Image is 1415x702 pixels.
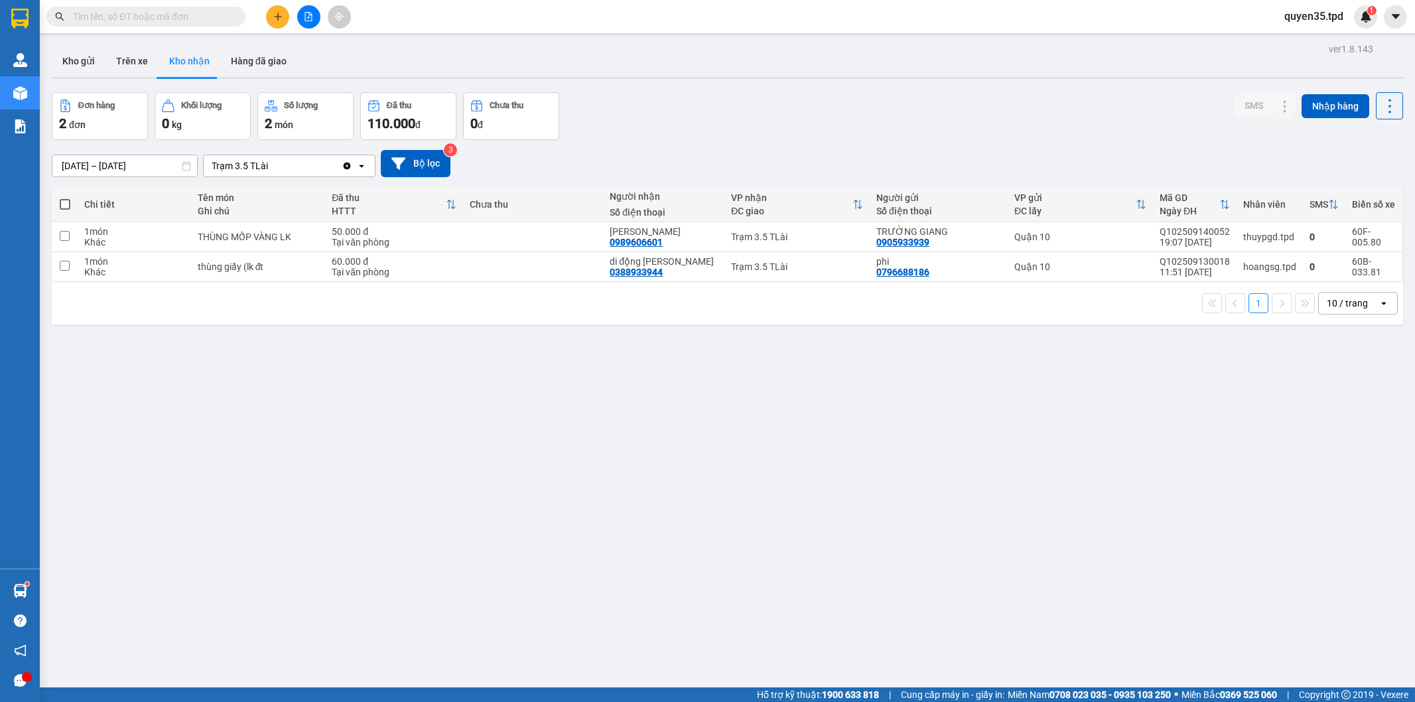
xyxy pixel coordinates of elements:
[1014,192,1136,203] div: VP gửi
[198,192,319,203] div: Tên món
[1390,11,1402,23] span: caret-down
[478,119,483,130] span: đ
[415,119,421,130] span: đ
[463,92,559,140] button: Chưa thu0đ
[731,261,863,272] div: Trạm 3.5 TLài
[69,119,86,130] span: đơn
[269,159,271,173] input: Selected Trạm 3.5 TLài.
[1352,226,1395,247] div: 60F-005.80
[332,226,456,237] div: 50.000 đ
[1327,297,1368,310] div: 10 / trang
[1384,5,1407,29] button: caret-down
[1008,687,1171,702] span: Miền Nam
[610,207,718,218] div: Số điện thoại
[162,115,169,131] span: 0
[490,101,523,110] div: Chưa thu
[1310,261,1339,272] div: 0
[368,115,415,131] span: 110.000
[610,256,718,267] div: di động Thu Minh
[876,256,1001,267] div: phi
[198,206,319,216] div: Ghi chú
[84,199,184,210] div: Chi tiết
[1234,94,1274,117] button: SMS
[1160,192,1219,203] div: Mã GD
[1160,256,1230,267] div: Q102509130018
[84,237,184,247] div: Khác
[273,12,283,21] span: plus
[332,192,446,203] div: Đã thu
[52,45,105,77] button: Kho gửi
[731,206,852,216] div: ĐC giao
[275,119,293,130] span: món
[1303,187,1345,222] th: Toggle SortBy
[265,115,272,131] span: 2
[1287,687,1289,702] span: |
[387,101,411,110] div: Đã thu
[876,192,1001,203] div: Người gửi
[59,115,66,131] span: 2
[731,192,852,203] div: VP nhận
[172,119,182,130] span: kg
[1243,261,1296,272] div: hoangsg.tpd
[757,687,879,702] span: Hỗ trợ kỹ thuật:
[1352,256,1395,277] div: 60B-033.81
[1352,199,1395,210] div: Biển số xe
[14,674,27,687] span: message
[1310,232,1339,242] div: 0
[332,267,456,277] div: Tại văn phòng
[342,161,352,171] svg: Clear value
[1181,687,1277,702] span: Miền Bắc
[55,12,64,21] span: search
[731,232,863,242] div: Trạm 3.5 TLài
[84,267,184,277] div: Khác
[876,226,1001,237] div: TRƯỜNG GIANG
[52,92,148,140] button: Đơn hàng2đơn
[155,92,251,140] button: Khối lượng0kg
[257,92,354,140] button: Số lượng2món
[13,119,27,133] img: solution-icon
[13,86,27,100] img: warehouse-icon
[444,143,457,157] sup: 3
[105,45,159,77] button: Trên xe
[84,256,184,267] div: 1 món
[1243,199,1296,210] div: Nhân viên
[1174,692,1178,697] span: ⚪️
[84,226,184,237] div: 1 món
[11,9,29,29] img: logo-vxr
[297,5,320,29] button: file-add
[381,150,450,177] button: Bộ lọc
[1369,6,1374,15] span: 1
[334,12,344,21] span: aim
[1379,298,1389,309] svg: open
[1014,232,1146,242] div: Quận 10
[1160,237,1230,247] div: 19:07 [DATE]
[876,237,929,247] div: 0905933939
[470,115,478,131] span: 0
[78,101,115,110] div: Đơn hàng
[1341,690,1351,699] span: copyright
[1153,187,1237,222] th: Toggle SortBy
[14,644,27,657] span: notification
[198,261,319,272] div: thùng giấy (lk đt
[220,45,297,77] button: Hàng đã giao
[1160,267,1230,277] div: 11:51 [DATE]
[332,256,456,267] div: 60.000 đ
[1049,689,1171,700] strong: 0708 023 035 - 0935 103 250
[13,584,27,598] img: warehouse-icon
[159,45,220,77] button: Kho nhận
[13,53,27,67] img: warehouse-icon
[73,9,230,24] input: Tìm tên, số ĐT hoặc mã đơn
[356,161,367,171] svg: open
[325,187,463,222] th: Toggle SortBy
[610,191,718,202] div: Người nhận
[1160,226,1230,237] div: Q102509140052
[1274,8,1354,25] span: quyen35.tpd
[1014,261,1146,272] div: Quận 10
[284,101,318,110] div: Số lượng
[1329,42,1373,56] div: ver 1.8.143
[52,155,197,176] input: Select a date range.
[1008,187,1153,222] th: Toggle SortBy
[1302,94,1369,118] button: Nhập hàng
[332,237,456,247] div: Tại văn phòng
[328,5,351,29] button: aim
